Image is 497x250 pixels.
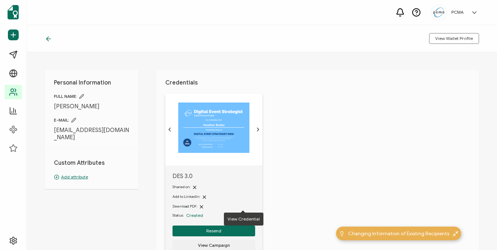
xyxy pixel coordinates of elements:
h1: Personal Information [54,79,129,86]
div: View Credential [224,213,263,226]
span: View Wallet Profile [435,36,473,41]
ion-icon: chevron forward outline [255,127,261,132]
span: Status: [172,213,184,218]
h5: PCMA [451,10,464,15]
span: View Campaign [198,243,230,247]
img: 5c892e8a-a8c9-4ab0-b501-e22bba25706e.jpg [433,8,444,17]
span: E-MAIL: [54,117,129,123]
span: [EMAIL_ADDRESS][DOMAIN_NAME] [54,127,129,141]
span: Shared on: [172,185,190,189]
span: Resend [206,229,221,233]
img: minimize-icon.svg [453,231,458,236]
iframe: Chat Widget [461,215,497,250]
span: Download PDF: [172,204,197,209]
button: View Wallet Profile [429,33,479,44]
span: FULL NAME: [54,94,129,99]
span: DES 3.0 [172,173,255,180]
img: sertifier-logomark-colored.svg [8,5,19,19]
p: Add attribute [54,174,129,180]
h1: Custom Attributes [54,159,129,167]
span: Created [186,213,203,218]
span: Add to LinkedIn: [172,194,200,199]
ion-icon: chevron back outline [167,127,172,132]
span: [PERSON_NAME] [54,103,129,110]
h1: Credentials [165,79,470,86]
button: Resend [172,226,255,236]
span: Changing Information of Existing Recipients [348,230,449,237]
